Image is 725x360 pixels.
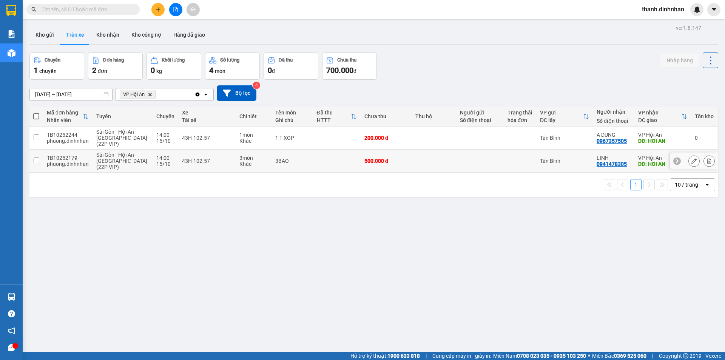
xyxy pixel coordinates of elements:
strong: 0708 023 035 - 0935 103 250 [517,353,586,359]
span: 2 [92,66,96,75]
span: chuyến [39,68,57,74]
div: 10 / trang [675,181,698,188]
th: Toggle SortBy [313,107,361,127]
button: Trên xe [60,26,90,44]
div: Số điện thoại [460,117,500,123]
span: 4 [209,66,213,75]
div: 200.000 đ [364,135,408,141]
div: Chưa thu [364,113,408,119]
span: 1 [34,66,38,75]
button: file-add [169,3,182,16]
div: Khối lượng [162,57,185,63]
div: Tài xế [182,117,232,123]
div: 43H-102.57 [182,158,232,164]
button: Kho gửi [29,26,60,44]
button: 1 [630,179,642,190]
div: 3 món [239,155,268,161]
div: VP Hội An [638,132,687,138]
span: Sài Gòn - Hội An - [GEOGRAPHIC_DATA] (22P VIP) [96,152,147,170]
div: Tân Bình [540,158,589,164]
div: Mã đơn hàng [47,110,83,116]
button: aim [187,3,200,16]
span: thanh.dinhnhan [636,5,690,14]
th: Toggle SortBy [43,107,93,127]
img: warehouse-icon [8,49,15,57]
div: VP gửi [540,110,583,116]
div: 0967357505 [597,138,627,144]
input: Tìm tên, số ĐT hoặc mã đơn [42,5,131,14]
span: notification [8,327,15,334]
button: Bộ lọc [217,85,256,101]
div: Đã thu [279,57,293,63]
span: message [8,344,15,351]
div: Nhân viên [47,117,83,123]
div: Xe [182,110,232,116]
div: phuong.dinhnhan [47,138,89,144]
input: Selected VP Hội An. [157,91,158,98]
div: ĐC lấy [540,117,583,123]
div: 1 món [239,132,268,138]
div: Trạng thái [507,110,532,116]
div: Tồn kho [695,113,714,119]
div: 0941478305 [597,161,627,167]
span: Miền Nam [493,352,586,360]
button: Kho nhận [90,26,125,44]
div: Sửa đơn hàng [688,155,700,167]
div: Tân Bình [540,135,589,141]
img: solution-icon [8,30,15,38]
img: icon-new-feature [694,6,700,13]
button: plus [151,3,165,16]
div: 500.000 đ [364,158,408,164]
button: Đơn hàng2đơn [88,53,143,80]
div: LINH [597,155,631,161]
span: aim [190,7,196,12]
th: Toggle SortBy [634,107,691,127]
div: TB10252244 [47,132,89,138]
span: đ [353,68,356,74]
button: Đã thu0đ [264,53,318,80]
div: 14:00 [156,132,174,138]
div: Đơn hàng [103,57,124,63]
span: caret-down [711,6,717,13]
button: Kho công nợ [125,26,167,44]
svg: open [704,182,710,188]
div: Người nhận [597,109,631,115]
div: DĐ: HOI AN [638,161,687,167]
div: A DUNG [597,132,631,138]
span: question-circle [8,310,15,317]
span: plus [156,7,161,12]
div: Khác [239,138,268,144]
span: kg [156,68,162,74]
span: Miền Bắc [592,352,646,360]
div: Người gửi [460,110,500,116]
th: Toggle SortBy [536,107,593,127]
span: Cung cấp máy in - giấy in: [432,352,491,360]
span: copyright [683,353,688,358]
button: Chưa thu700.000đ [322,53,377,80]
span: ⚪️ [588,354,590,357]
img: warehouse-icon [8,293,15,301]
svg: Clear all [194,91,201,97]
span: 0 [268,66,272,75]
span: search [31,7,37,12]
div: Thu hộ [415,113,452,119]
sup: 4 [253,82,260,89]
span: Sài Gòn - Hội An - [GEOGRAPHIC_DATA] (22P VIP) [96,129,147,147]
div: TB10252179 [47,155,89,161]
span: VP Hội An, close by backspace [120,90,156,99]
div: Số lượng [220,57,239,63]
strong: 1900 633 818 [387,353,420,359]
span: | [426,352,427,360]
div: 1 T XOP [275,135,309,141]
div: VP nhận [638,110,681,116]
button: Hàng đã giao [167,26,211,44]
div: ver 1.8.147 [676,24,701,32]
span: món [215,68,225,74]
div: Chuyến [156,113,174,119]
span: đơn [98,68,107,74]
div: Ghi chú [275,117,309,123]
div: phuong.dinhnhan [47,161,89,167]
div: Chi tiết [239,113,268,119]
button: Khối lượng0kg [147,53,201,80]
div: HTTT [317,117,351,123]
